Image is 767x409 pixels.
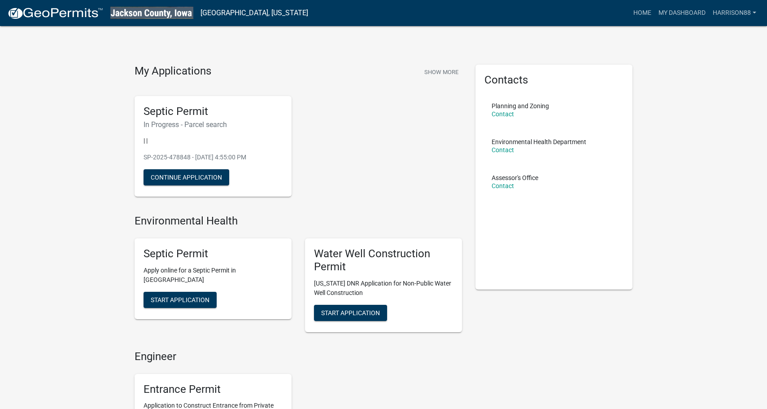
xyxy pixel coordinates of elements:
span: Start Application [321,309,380,316]
h5: Water Well Construction Permit [314,247,453,273]
a: My Dashboard [655,4,709,22]
p: | | [144,136,283,145]
p: Apply online for a Septic Permit in [GEOGRAPHIC_DATA] [144,266,283,285]
h5: Contacts [484,74,623,87]
img: Jackson County, Iowa [110,7,193,19]
p: Environmental Health Department [492,139,586,145]
a: Harrison88 [709,4,760,22]
button: Start Application [144,292,217,308]
a: Contact [492,182,514,189]
h5: Septic Permit [144,105,283,118]
h4: My Applications [135,65,211,78]
button: Continue Application [144,169,229,185]
h5: Septic Permit [144,247,283,260]
a: Contact [492,146,514,154]
a: Home [630,4,655,22]
a: [GEOGRAPHIC_DATA], [US_STATE] [200,5,308,21]
h4: Environmental Health [135,215,462,228]
p: [US_STATE] DNR Application for Non-Public Water Well Construction [314,279,453,298]
button: Show More [421,65,462,79]
span: Start Application [151,296,209,303]
a: Contact [492,110,514,118]
button: Start Application [314,305,387,321]
p: Planning and Zoning [492,103,549,109]
h5: Entrance Permit [144,383,283,396]
h4: Engineer [135,350,462,363]
p: SP-2025-478848 - [DATE] 4:55:00 PM [144,153,283,162]
p: Assessor's Office [492,175,538,181]
h6: In Progress - Parcel search [144,120,283,129]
